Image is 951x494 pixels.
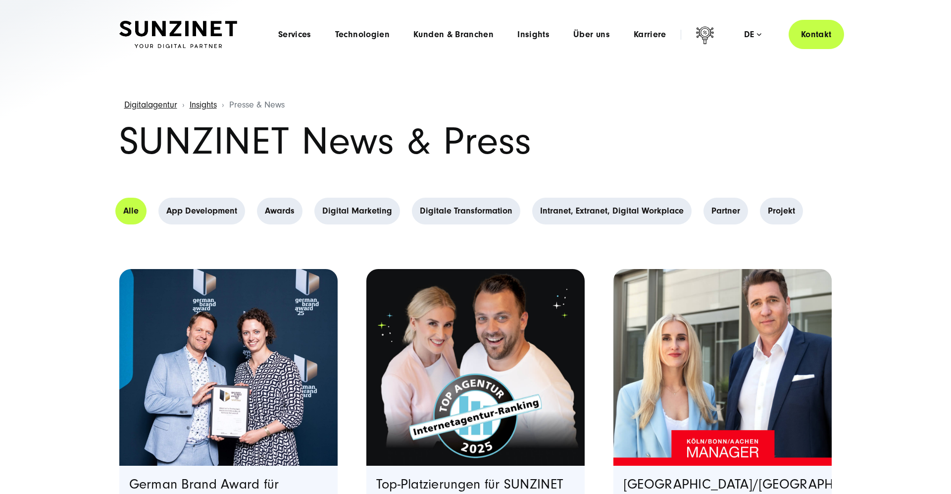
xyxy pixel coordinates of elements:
a: Digital Marketing [314,198,400,224]
a: Alle [115,198,147,224]
a: Insights [517,30,550,40]
span: Presse & News [229,100,285,110]
a: Projekt [760,198,803,224]
a: Partner [703,198,748,224]
a: Technologien [335,30,390,40]
img: Internet-Agentur Ranking 2025 [366,269,585,466]
a: Digitalagentur [124,100,177,110]
a: Read full post: Köln/Bonn/Aachen Manager Ranking: SUNZINET auf Platz 3 der Digitalagenturen [613,269,832,466]
a: App Development [158,198,245,224]
a: Kunden & Branchen [413,30,494,40]
a: Über uns [573,30,610,40]
a: Read full post: German Brand Award für Rebranding der Rheinischen Hochschule Köln [119,269,338,466]
a: Kontakt [789,20,844,49]
h1: SUNZINET News & Press [119,123,832,161]
a: Karriere [634,30,666,40]
div: de [744,30,761,40]
a: Insights [190,100,217,110]
a: Featured image: Internet-Agentur Ranking 2025 - Read full post: Top-Platzierungen für SUNZINET im... [366,269,585,466]
a: Digitale Transformation [412,198,520,224]
img: SUNZINET Full Service Digital Agentur [119,21,237,49]
a: Awards [257,198,302,224]
a: Services [278,30,311,40]
a: Intranet, Extranet, Digital Workplace [532,198,692,224]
